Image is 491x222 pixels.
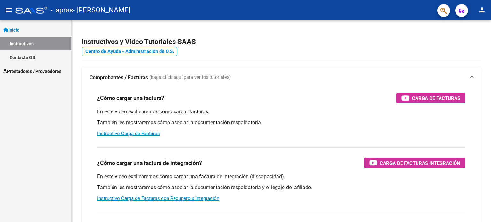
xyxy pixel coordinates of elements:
[97,173,465,180] p: En este video explicaremos cómo cargar una factura de integración (discapacidad).
[3,68,61,75] span: Prestadores / Proveedores
[396,93,465,103] button: Carga de Facturas
[82,67,481,88] mat-expansion-panel-header: Comprobantes / Facturas (haga click aquí para ver los tutoriales)
[364,158,465,168] button: Carga de Facturas Integración
[380,159,460,167] span: Carga de Facturas Integración
[469,200,485,216] iframe: Intercom live chat
[97,94,164,103] h3: ¿Cómo cargar una factura?
[3,27,19,34] span: Inicio
[73,3,130,17] span: - [PERSON_NAME]
[90,74,148,81] strong: Comprobantes / Facturas
[97,108,465,115] p: En este video explicaremos cómo cargar facturas.
[82,36,481,48] h2: Instructivos y Video Tutoriales SAAS
[51,3,73,17] span: - apres
[97,119,465,126] p: También les mostraremos cómo asociar la documentación respaldatoria.
[149,74,231,81] span: (haga click aquí para ver los tutoriales)
[478,6,486,14] mat-icon: person
[97,195,219,201] a: Instructivo Carga de Facturas con Recupero x Integración
[97,131,160,136] a: Instructivo Carga de Facturas
[97,184,465,191] p: También les mostraremos cómo asociar la documentación respaldatoria y el legajo del afiliado.
[412,94,460,102] span: Carga de Facturas
[82,47,177,56] a: Centro de Ayuda - Administración de O.S.
[97,158,202,167] h3: ¿Cómo cargar una factura de integración?
[5,6,13,14] mat-icon: menu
